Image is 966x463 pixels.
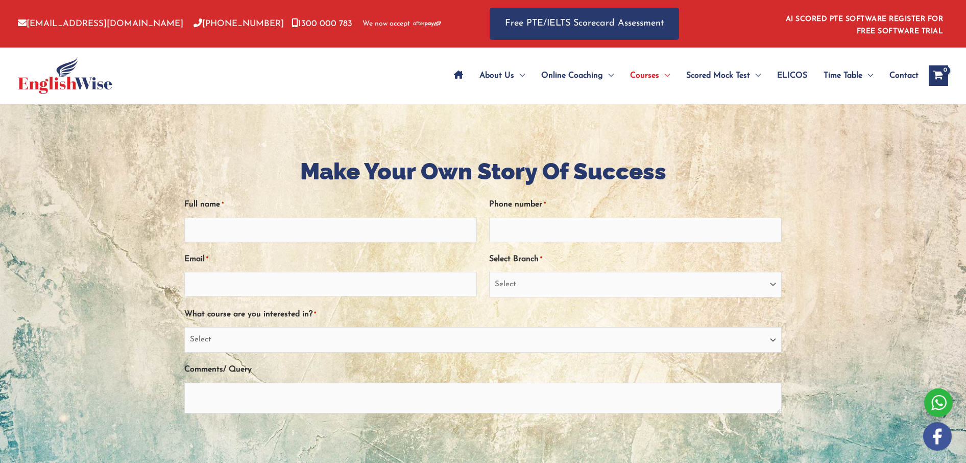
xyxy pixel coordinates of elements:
span: Menu Toggle [750,58,761,94]
label: Full name [184,196,224,213]
span: Menu Toggle [514,58,525,94]
a: 1300 000 783 [292,19,352,28]
span: About Us [479,58,514,94]
a: Scored Mock TestMenu Toggle [678,58,769,94]
span: Menu Toggle [659,58,670,94]
a: CoursesMenu Toggle [622,58,678,94]
span: We now accept [363,19,410,29]
a: Online CoachingMenu Toggle [533,58,622,94]
a: AI SCORED PTE SOFTWARE REGISTER FOR FREE SOFTWARE TRIAL [786,15,944,35]
label: Email [184,251,208,268]
a: Time TableMenu Toggle [815,58,881,94]
label: Select Branch [489,251,542,268]
img: Afterpay-Logo [413,21,441,27]
label: Phone number [489,196,546,213]
span: Menu Toggle [603,58,614,94]
span: Contact [889,58,919,94]
a: About UsMenu Toggle [471,58,533,94]
span: Scored Mock Test [686,58,750,94]
a: Free PTE/IELTS Scorecard Assessment [490,8,679,40]
img: cropped-ew-logo [18,57,112,94]
h1: Make Your Own Story Of Success [184,155,782,188]
a: Contact [881,58,919,94]
aside: Header Widget 1 [780,7,948,40]
a: View Shopping Cart, empty [929,65,948,86]
label: Comments/ Query [184,361,252,378]
a: [EMAIL_ADDRESS][DOMAIN_NAME] [18,19,183,28]
span: Time Table [824,58,862,94]
span: Online Coaching [541,58,603,94]
img: white-facebook.png [923,422,952,451]
span: Menu Toggle [862,58,873,94]
label: What course are you interested in? [184,306,316,323]
a: [PHONE_NUMBER] [194,19,284,28]
a: ELICOS [769,58,815,94]
nav: Site Navigation: Main Menu [446,58,919,94]
span: Courses [630,58,659,94]
span: ELICOS [777,58,807,94]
